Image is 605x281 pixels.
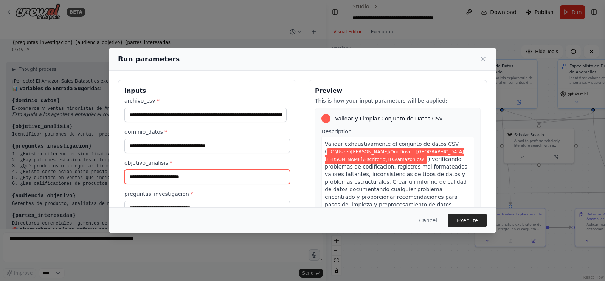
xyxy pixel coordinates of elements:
[325,156,469,208] span: ) verificando problemas de codificacion, registros mal formateados, valores faltantes, inconsiste...
[321,128,353,134] span: Description:
[124,159,290,167] label: objetivo_analisis
[124,86,290,95] h3: Inputs
[335,115,443,122] span: Validar y Limpiar Conjunto de Datos CSV
[325,141,459,155] span: Validar exhaustivamente el conjunto de datos CSV (
[118,54,180,64] h2: Run parameters
[448,214,487,227] button: Execute
[124,190,290,198] label: preguntas_investigacion
[325,148,464,164] span: Variable: archivo_csv
[321,114,330,123] div: 1
[413,214,443,227] button: Cancel
[124,97,290,105] label: archivo_csv
[124,128,290,136] label: dominio_datos
[315,86,481,95] h3: Preview
[315,97,481,105] p: This is how your input parameters will be applied:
